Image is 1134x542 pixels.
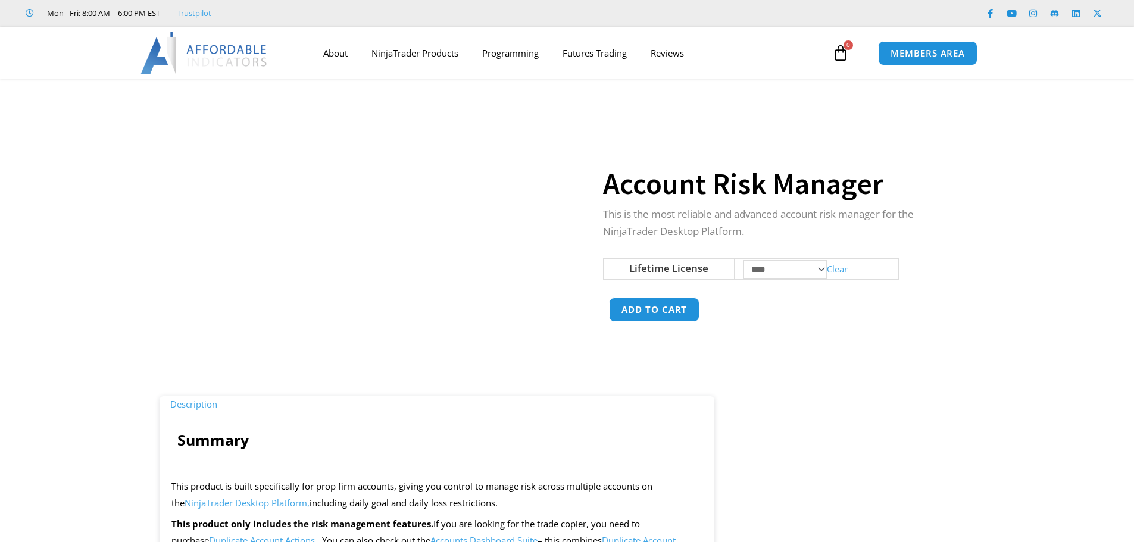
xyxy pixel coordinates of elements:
a: Clear options [827,262,848,274]
span: MEMBERS AREA [891,49,965,58]
p: This product is built specifically for prop firm accounts, giving you control to manage risk acro... [171,478,703,512]
a: Programming [470,39,551,67]
img: LogoAI | Affordable Indicators – NinjaTrader [140,32,268,74]
a: Description [160,391,228,417]
a: NinjaTrader Products [360,39,470,67]
span: Mon - Fri: 8:00 AM – 6:00 PM EST [44,6,160,20]
p: This is the most reliable and advanced account risk manager for the NinjaTrader Desktop Platform. [603,206,951,240]
span: 0 [844,40,853,50]
a: NinjaTrader Desktop Platform, [185,497,310,509]
a: 0 [814,36,867,70]
h1: Account Risk Manager [603,163,951,205]
a: MEMBERS AREA [878,41,977,65]
a: About [311,39,360,67]
button: Add to cart [609,297,699,322]
a: Reviews [639,39,696,67]
a: Futures Trading [551,39,639,67]
label: Lifetime License [629,261,708,275]
nav: Menu [311,39,829,67]
strong: This product only includes the risk management features. [171,518,433,530]
a: Trustpilot [177,6,211,20]
h4: Summary [177,431,697,449]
